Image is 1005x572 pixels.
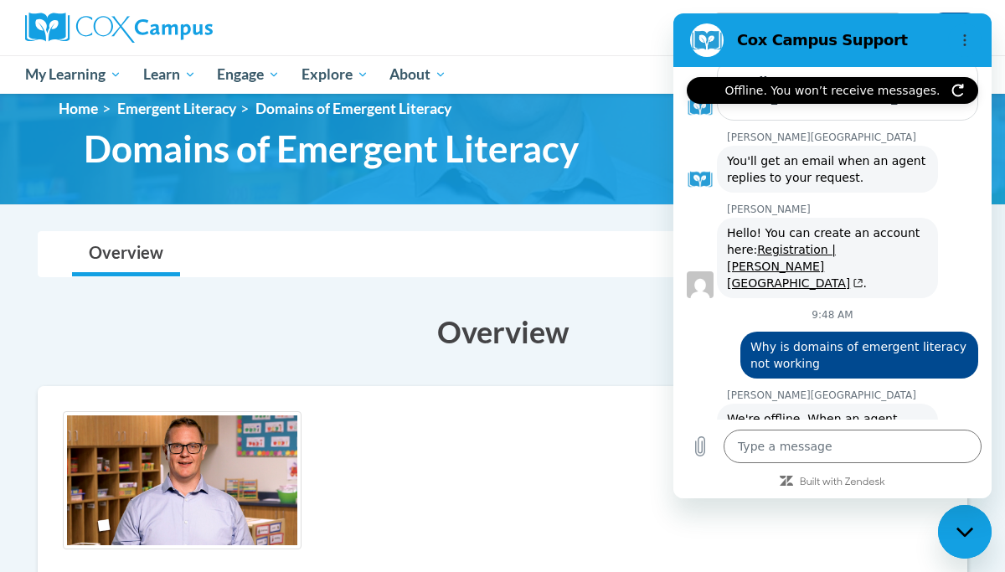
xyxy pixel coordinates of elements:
span: About [389,64,446,85]
span: Domains of Emergent Literacy [84,126,579,171]
a: About [379,55,458,94]
h3: Overview [38,311,967,353]
span: My Learning [25,64,121,85]
span: Learn [143,64,196,85]
a: Explore [291,55,379,94]
a: Home [59,100,98,117]
a: Overview [72,232,180,276]
a: Learn [132,55,207,94]
a: Emergent Literacy [117,100,236,117]
span: Domains of Emergent Literacy [255,100,451,117]
button: Account Settings [930,13,980,39]
a: My Learning [14,55,132,94]
iframe: Button to launch messaging window, conversation in progress [938,505,992,559]
img: Course logo image [63,411,301,549]
iframe: Messaging window [673,13,992,498]
div: Main menu [13,55,992,94]
img: Cox Campus [25,13,213,43]
a: Engage [206,55,291,94]
span: Explore [301,64,368,85]
span: Engage [217,64,280,85]
a: Cox Campus [25,13,327,43]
